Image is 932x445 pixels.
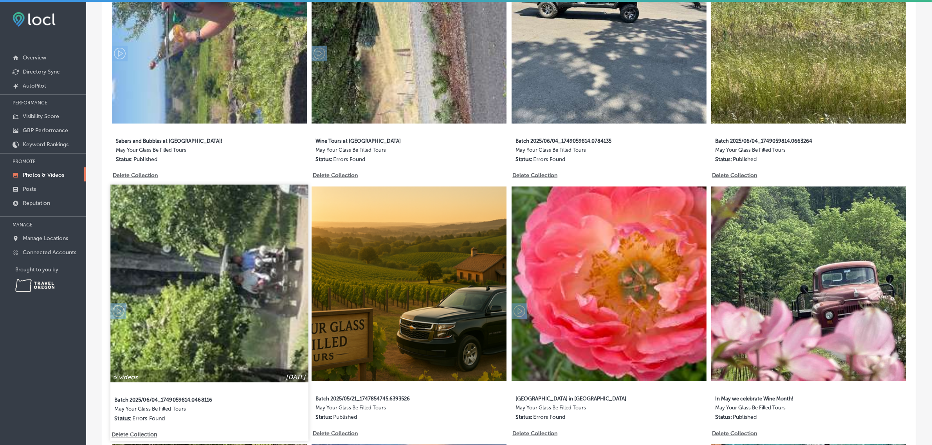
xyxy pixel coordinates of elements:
[114,406,256,415] label: May Your Glass Be Filled Tours
[333,414,357,420] p: Published
[715,391,855,405] label: In May we celebrate Wine Month!
[712,172,757,179] p: Delete Collection
[516,156,532,163] p: Status:
[315,405,455,414] label: May Your Glass Be Filled Tours
[23,127,68,134] p: GBP Performance
[23,113,59,120] p: Visibility Score
[23,54,46,61] p: Overview
[13,12,56,27] img: fda3e92497d09a02dc62c9cd864e3231.png
[23,235,68,242] p: Manage Locations
[15,279,54,292] img: Travel Oregon
[15,267,86,273] p: Brought to you by
[315,156,332,163] p: Status:
[512,187,707,381] img: Collection thumbnail
[114,415,132,422] p: Status:
[315,414,332,420] p: Status:
[516,391,655,405] label: [GEOGRAPHIC_DATA] in [GEOGRAPHIC_DATA]
[715,156,732,163] p: Status:
[114,392,256,406] label: Batch 2025/06/04_1749059814.0468116
[512,430,557,437] p: Delete Collection
[715,414,732,420] p: Status:
[712,430,757,437] p: Delete Collection
[132,415,165,422] p: Errors Found
[116,147,256,156] label: May Your Glass Be Filled Tours
[23,249,76,256] p: Connected Accounts
[133,156,157,163] p: Published
[116,133,256,147] label: Sabers and Bubbles at [GEOGRAPHIC_DATA]!
[23,83,46,89] p: AutoPilot
[516,133,655,147] label: Batch 2025/06/04_1749059814.0784135
[715,405,855,414] label: May Your Glass Be Filled Tours
[533,414,565,420] p: Errors Found
[110,185,308,382] img: Collection thumbnail
[313,172,357,179] p: Delete Collection
[113,373,137,381] p: 5 videos
[533,156,565,163] p: Errors Found
[333,156,365,163] p: Errors Found
[715,147,855,156] label: May Your Glass Be Filled Tours
[23,200,50,206] p: Reputation
[113,172,157,179] p: Delete Collection
[711,187,906,381] img: Collection thumbnail
[286,373,306,381] p: [DATE]
[112,432,156,438] p: Delete Collection
[516,405,655,414] label: May Your Glass Be Filled Tours
[733,414,757,420] p: Published
[733,156,757,163] p: Published
[315,147,455,156] label: May Your Glass Be Filled Tours
[23,172,64,178] p: Photos & Videos
[313,430,357,437] p: Delete Collection
[116,156,133,163] p: Status:
[516,147,655,156] label: May Your Glass Be Filled Tours
[23,68,60,75] p: Directory Sync
[516,414,532,420] p: Status:
[315,133,455,147] label: Wine Tours at [GEOGRAPHIC_DATA]
[315,391,455,405] label: Batch 2025/05/21_1747854745.6393526
[512,172,557,179] p: Delete Collection
[312,187,507,381] img: Collection thumbnail
[23,141,69,148] p: Keyword Rankings
[23,186,36,192] p: Posts
[715,133,855,147] label: Batch 2025/06/04_1749059814.0663264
